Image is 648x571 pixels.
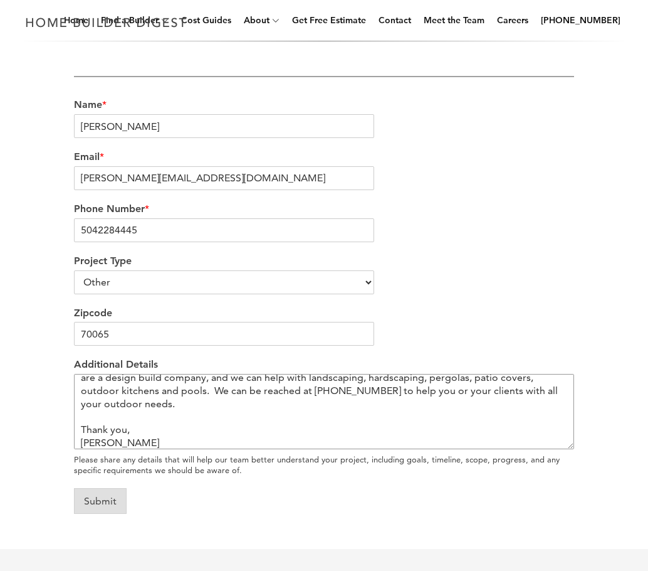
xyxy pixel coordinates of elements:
img: Home Builder Digest [20,10,192,35]
label: Additional Details [74,358,574,371]
label: Name [74,99,574,112]
label: Email [74,151,574,164]
label: Project Type [74,255,574,268]
iframe: Drift Widget Chat Controller [407,481,633,556]
div: Please share any details that will help our team better understand your project, including goals,... [74,454,574,476]
label: Zipcode [74,307,574,320]
button: Submit [74,488,127,514]
label: Phone Number [74,203,574,216]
